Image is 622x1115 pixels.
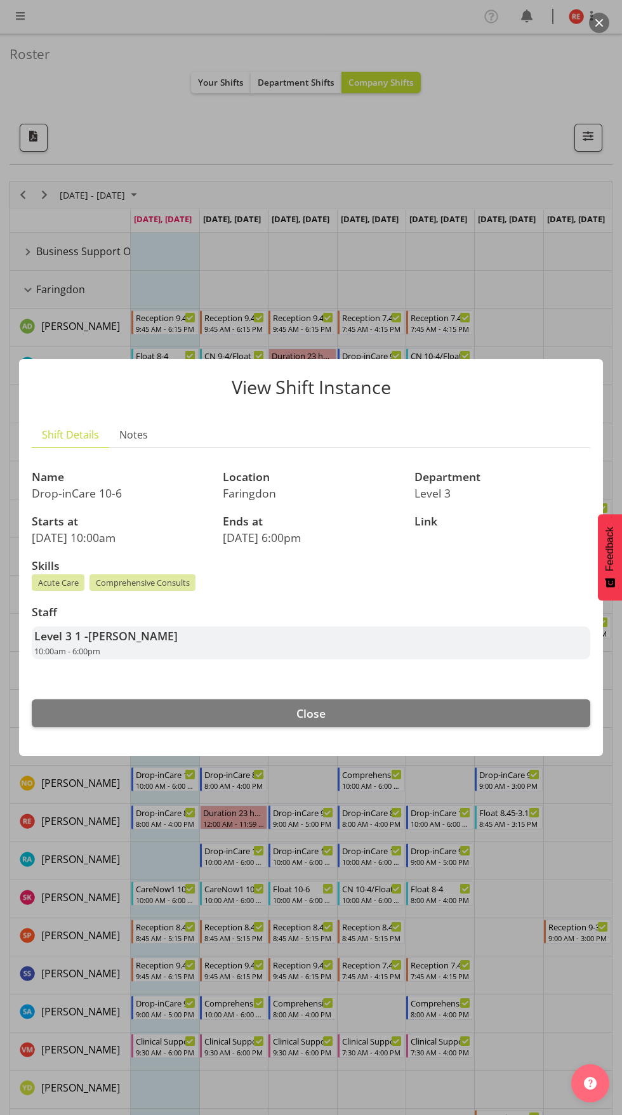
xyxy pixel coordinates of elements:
span: Shift Details [42,427,99,442]
p: View Shift Instance [32,378,590,397]
button: Feedback - Show survey [598,514,622,600]
p: [DATE] 6:00pm [223,531,399,544]
p: Drop-inCare 10-6 [32,486,208,500]
span: Comprehensive Consults [96,577,190,589]
button: Close [32,699,590,727]
img: help-xxl-2.png [584,1077,597,1090]
h3: Department [414,471,590,484]
span: Feedback [604,527,616,571]
h3: Starts at [32,515,208,528]
p: [DATE] 10:00am [32,531,208,544]
h3: Ends at [223,515,399,528]
p: Faringdon [223,486,399,500]
span: Close [296,706,326,721]
h3: Name [32,471,208,484]
span: [PERSON_NAME] [88,628,178,643]
h3: Link [414,515,590,528]
span: 10:00am - 6:00pm [34,645,100,657]
span: Notes [119,427,148,442]
h3: Staff [32,606,590,619]
strong: Level 3 1 - [34,628,178,643]
span: Acute Care [38,577,79,589]
p: Level 3 [414,486,590,500]
h3: Location [223,471,399,484]
h3: Skills [32,560,590,572]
